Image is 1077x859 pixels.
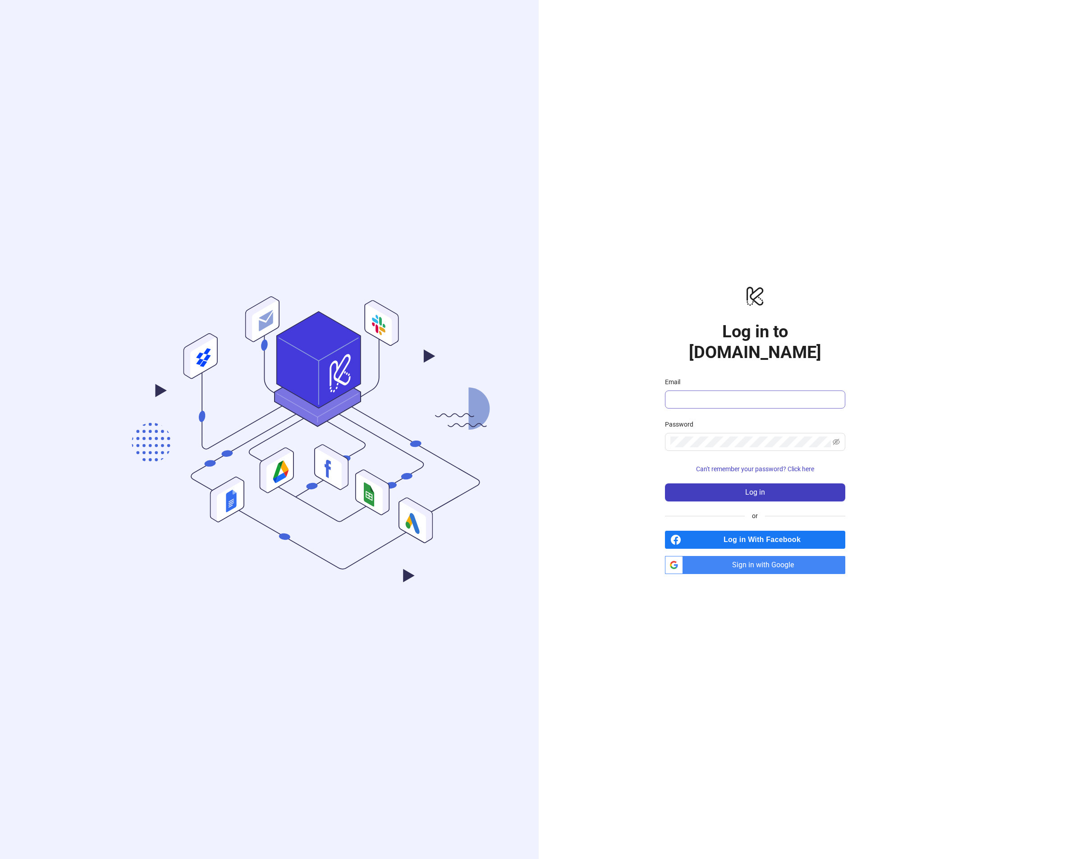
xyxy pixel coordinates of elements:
[665,483,845,501] button: Log in
[687,556,845,574] span: Sign in with Google
[665,321,845,363] h1: Log in to [DOMAIN_NAME]
[745,511,765,521] span: or
[685,531,845,549] span: Log in With Facebook
[665,531,845,549] a: Log in With Facebook
[745,488,765,496] span: Log in
[696,465,814,473] span: Can't remember your password? Click here
[670,394,838,405] input: Email
[665,462,845,476] button: Can't remember your password? Click here
[665,419,699,429] label: Password
[665,465,845,473] a: Can't remember your password? Click here
[665,377,686,387] label: Email
[665,556,845,574] a: Sign in with Google
[833,438,840,446] span: eye-invisible
[670,436,831,447] input: Password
